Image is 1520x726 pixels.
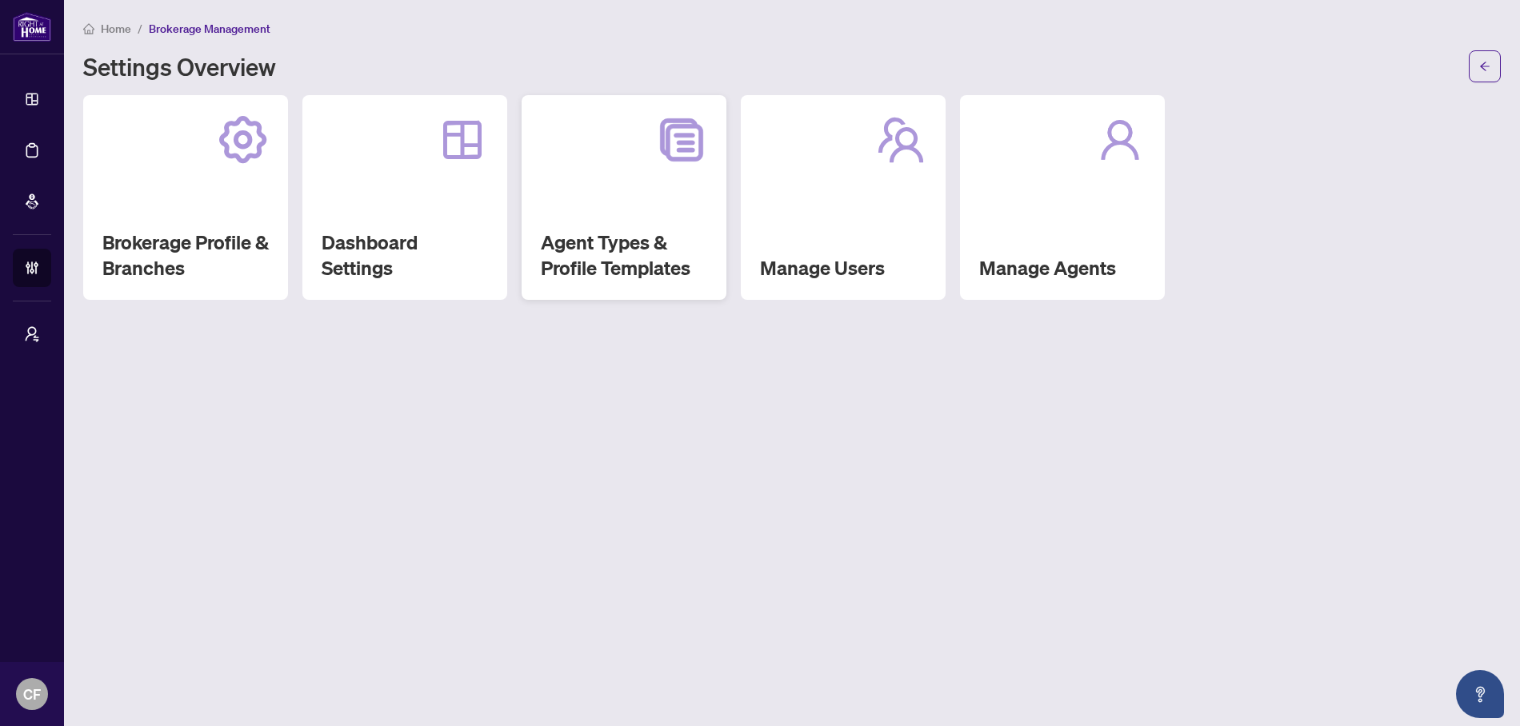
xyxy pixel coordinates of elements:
h2: Manage Users [760,255,926,281]
h2: Dashboard Settings [322,229,488,281]
span: user-switch [24,326,40,342]
span: CF [23,683,41,705]
h2: Manage Agents [979,255,1146,281]
h2: Agent Types & Profile Templates [541,229,707,281]
img: logo [13,12,51,42]
span: Brokerage Management [149,22,270,36]
span: home [83,23,94,34]
h2: Brokerage Profile & Branches [102,229,269,281]
h1: Settings Overview [83,54,276,79]
button: Open asap [1456,670,1504,718]
span: arrow-left [1479,61,1490,72]
li: / [138,19,142,38]
span: Home [101,22,131,36]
